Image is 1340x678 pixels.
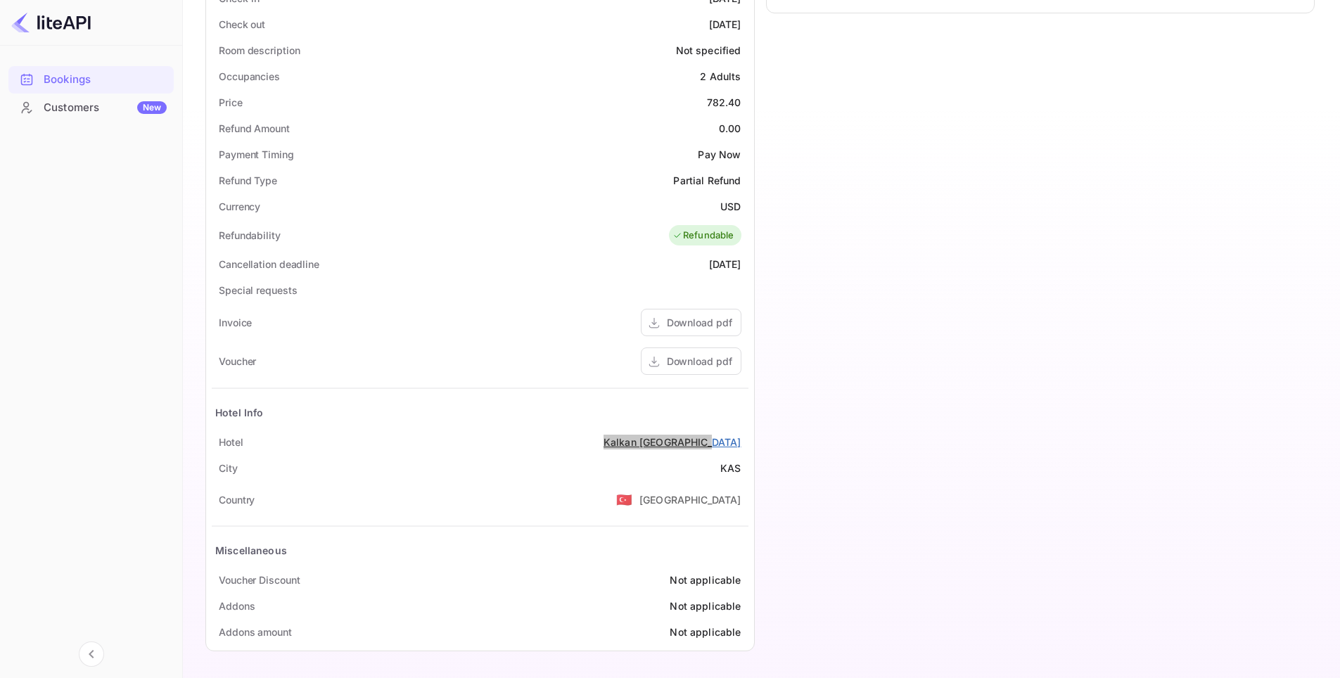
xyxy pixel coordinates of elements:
[670,625,741,639] div: Not applicable
[11,11,91,34] img: LiteAPI logo
[44,100,167,116] div: Customers
[616,487,632,512] span: United States
[8,66,174,92] a: Bookings
[707,95,741,110] div: 782.40
[670,573,741,587] div: Not applicable
[219,43,300,58] div: Room description
[219,461,238,475] div: City
[8,66,174,94] div: Bookings
[219,354,256,369] div: Voucher
[667,354,732,369] div: Download pdf
[219,69,280,84] div: Occupancies
[8,94,174,120] a: CustomersNew
[79,641,104,667] button: Collapse navigation
[673,173,741,188] div: Partial Refund
[709,257,741,271] div: [DATE]
[215,543,287,558] div: Miscellaneous
[219,228,281,243] div: Refundability
[720,199,741,214] div: USD
[219,573,300,587] div: Voucher Discount
[219,95,243,110] div: Price
[219,492,255,507] div: Country
[219,435,243,449] div: Hotel
[219,315,252,330] div: Invoice
[215,405,264,420] div: Hotel Info
[219,147,294,162] div: Payment Timing
[698,147,741,162] div: Pay Now
[219,17,265,32] div: Check out
[709,17,741,32] div: [DATE]
[219,283,297,298] div: Special requests
[700,69,741,84] div: 2 Adults
[219,121,290,136] div: Refund Amount
[8,94,174,122] div: CustomersNew
[672,229,734,243] div: Refundable
[219,599,255,613] div: Addons
[604,435,741,449] a: Kalkan [GEOGRAPHIC_DATA]
[676,43,741,58] div: Not specified
[720,461,741,475] div: KAS
[639,492,741,507] div: [GEOGRAPHIC_DATA]
[219,199,260,214] div: Currency
[137,101,167,114] div: New
[44,72,167,88] div: Bookings
[670,599,741,613] div: Not applicable
[219,173,277,188] div: Refund Type
[219,257,319,271] div: Cancellation deadline
[719,121,741,136] div: 0.00
[219,625,292,639] div: Addons amount
[667,315,732,330] div: Download pdf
